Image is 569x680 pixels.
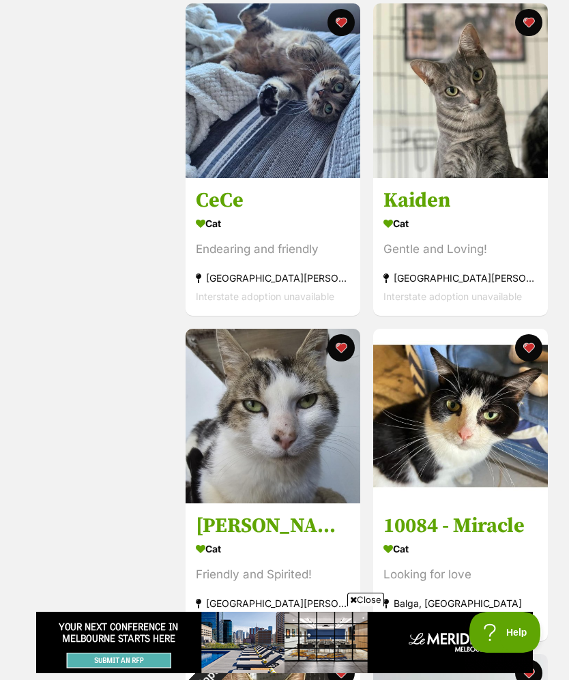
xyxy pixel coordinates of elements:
[196,594,350,612] div: [GEOGRAPHIC_DATA][PERSON_NAME][GEOGRAPHIC_DATA]
[186,177,360,316] a: CeCe Cat Endearing and friendly [GEOGRAPHIC_DATA][PERSON_NAME][GEOGRAPHIC_DATA] Interstate adopti...
[327,334,355,361] button: favourite
[196,539,350,559] div: Cat
[196,513,350,539] h3: [PERSON_NAME]
[373,177,548,316] a: Kaiden Cat Gentle and Loving! [GEOGRAPHIC_DATA][PERSON_NAME][GEOGRAPHIC_DATA] Interstate adoption...
[196,269,350,287] div: [GEOGRAPHIC_DATA][PERSON_NAME][GEOGRAPHIC_DATA]
[383,291,522,302] span: Interstate adoption unavailable
[469,612,542,653] iframe: Help Scout Beacon - Open
[196,565,350,584] div: Friendly and Spirited!
[383,513,538,539] h3: 10084 - Miracle
[186,329,360,503] img: Nigel
[347,593,384,606] span: Close
[373,3,548,178] img: Kaiden
[196,213,350,233] div: Cat
[196,291,334,302] span: Interstate adoption unavailable
[186,503,360,641] a: [PERSON_NAME] Cat Friendly and Spirited! [GEOGRAPHIC_DATA][PERSON_NAME][GEOGRAPHIC_DATA] Intersta...
[373,503,548,641] a: 10084 - Miracle Cat Looking for love Balga, [GEOGRAPHIC_DATA] Interstate adoption unavailable fav...
[36,612,533,673] iframe: Advertisement
[383,594,538,612] div: Balga, [GEOGRAPHIC_DATA]
[514,9,542,36] button: favourite
[327,9,355,36] button: favourite
[186,3,360,178] img: CeCe
[373,329,548,503] img: 10084 - Miracle
[196,240,350,258] div: Endearing and friendly
[383,565,538,584] div: Looking for love
[514,334,542,361] button: favourite
[383,240,538,258] div: Gentle and Loving!
[383,539,538,559] div: Cat
[383,213,538,233] div: Cat
[383,188,538,213] h3: Kaiden
[196,188,350,213] h3: CeCe
[383,269,538,287] div: [GEOGRAPHIC_DATA][PERSON_NAME][GEOGRAPHIC_DATA]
